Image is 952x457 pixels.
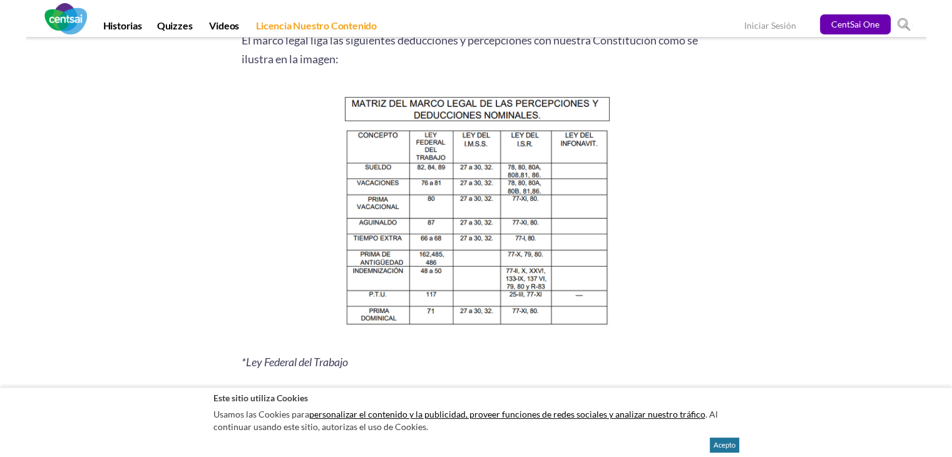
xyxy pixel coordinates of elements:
i: *Ley Federal del Trabajo [242,356,348,369]
a: Iniciar Sesión [744,20,796,33]
a: Quizzes [150,19,200,37]
p: Usamos las Cookies para . Al continuar usando este sitio, autorizas el uso de Cookies. [213,405,739,436]
a: CentSai One [820,14,891,34]
h2: Este sitio utiliza Cookies [213,392,739,404]
button: Acepto [710,438,739,453]
a: Licencia Nuestro Contenido [248,19,384,37]
img: CentSai [44,3,87,34]
a: Videos [202,19,247,37]
p: El marco legal liga las siguientes deducciones y percepciones con nuestra Constitución como se il... [242,31,711,68]
a: Historias [96,19,150,37]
